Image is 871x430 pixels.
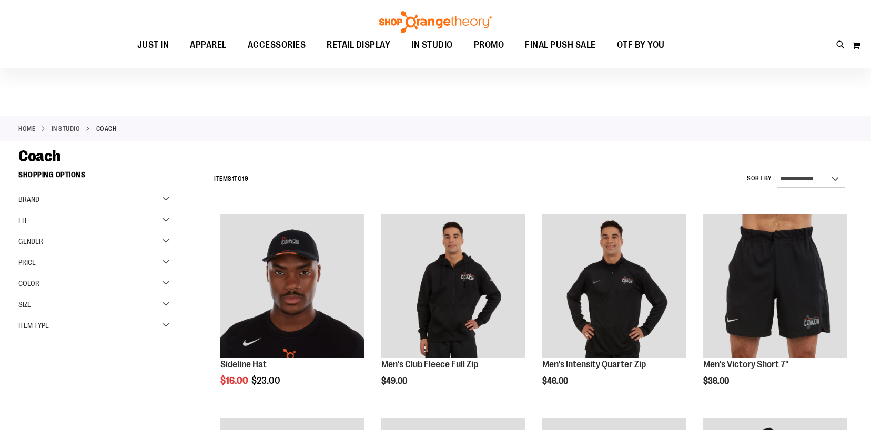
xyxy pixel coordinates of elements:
a: OTF BY YOU [606,33,675,57]
span: RETAIL DISPLAY [327,33,390,57]
div: product [537,209,692,413]
span: Brand [18,195,39,203]
span: Fit [18,216,27,224]
a: OTF Mens Coach FA23 Intensity Quarter Zip - Black primary image [542,214,686,360]
a: JUST IN [127,33,180,57]
span: 1 [232,175,235,182]
span: Size [18,300,31,309]
img: Sideline Hat primary image [220,214,364,358]
a: Sideline Hat [220,359,267,370]
a: Men's Intensity Quarter Zip [542,359,646,370]
span: Gender [18,237,43,245]
span: APPAREL [190,33,227,57]
a: OTF Mens Coach FA23 Club Fleece Full Zip - Black primary image [381,214,525,360]
span: OTF BY YOU [617,33,665,57]
div: product [698,209,853,413]
span: $23.00 [251,375,282,386]
img: OTF Mens Coach FA23 Club Fleece Full Zip - Black primary image [381,214,525,358]
span: $36.00 [703,376,731,386]
span: FINAL PUSH SALE [525,33,596,57]
a: RETAIL DISPLAY [316,33,401,57]
span: JUST IN [137,33,169,57]
span: ACCESSORIES [248,33,306,57]
label: Sort By [747,174,772,183]
div: product [215,209,370,413]
img: Shop Orangetheory [378,11,493,33]
a: PROMO [463,33,515,57]
span: 19 [242,175,248,182]
span: Price [18,258,36,267]
a: ACCESSORIES [237,33,317,57]
strong: Coach [96,124,117,134]
span: PROMO [474,33,504,57]
span: Color [18,279,39,288]
a: Men's Club Fleece Full Zip [381,359,478,370]
a: APPAREL [179,33,237,57]
div: product [376,209,531,413]
h2: Items to [214,171,248,187]
strong: Shopping Options [18,166,176,189]
a: Home [18,124,35,134]
img: OTF Mens Coach FA23 Intensity Quarter Zip - Black primary image [542,214,686,358]
a: IN STUDIO [52,124,80,134]
img: OTF Mens Coach FA23 Victory Short - Black primary image [703,214,847,358]
span: $49.00 [381,376,409,386]
span: $46.00 [542,376,570,386]
a: Sideline Hat primary image [220,214,364,360]
span: $16.00 [220,375,250,386]
a: OTF Mens Coach FA23 Victory Short - Black primary image [703,214,847,360]
a: FINAL PUSH SALE [514,33,606,57]
a: IN STUDIO [401,33,463,57]
span: Item Type [18,321,49,330]
span: IN STUDIO [411,33,453,57]
span: Coach [18,147,60,165]
a: Men's Victory Short 7" [703,359,788,370]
